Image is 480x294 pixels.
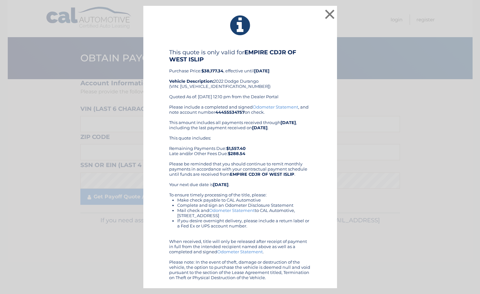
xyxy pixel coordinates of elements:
[177,197,311,203] li: Make check payable to CAL Automotive
[281,120,296,125] b: [DATE]
[169,49,296,63] b: EMPIRE CDJR OF WEST ISLIP
[213,182,229,187] b: [DATE]
[169,79,214,84] strong: Vehicle Description:
[323,8,336,21] button: ×
[169,104,311,280] div: Please include a completed and signed , and note account number on check. This amount includes al...
[177,203,311,208] li: Complete and sign an Odometer Disclosure Statement
[169,49,311,63] h4: This quote is only valid for
[254,68,270,73] b: [DATE]
[177,208,311,218] li: Mail check and to CAL Automotive, [STREET_ADDRESS]
[252,125,268,130] b: [DATE]
[177,218,311,228] li: If you desire overnight delivery, please include a return label or a Fed Ex or UPS account number.
[201,68,223,73] b: $38,177.34
[228,151,245,156] b: $288.54
[169,135,311,156] div: This quote includes: Remaining Payments Due: Late and/or Other Fees Due:
[209,208,255,213] a: Odometer Statement
[169,49,311,104] div: Purchase Price: , effective until 2022 Dodge Durango (VIN: [US_VEHICLE_IDENTIFICATION_NUMBER]) Qu...
[215,110,245,115] b: 44455534757
[217,249,263,254] a: Odometer Statement
[226,146,246,151] b: $1,557.40
[230,172,294,177] b: EMPIRE CDJR OF WEST ISLIP
[253,104,298,110] a: Odometer Statement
